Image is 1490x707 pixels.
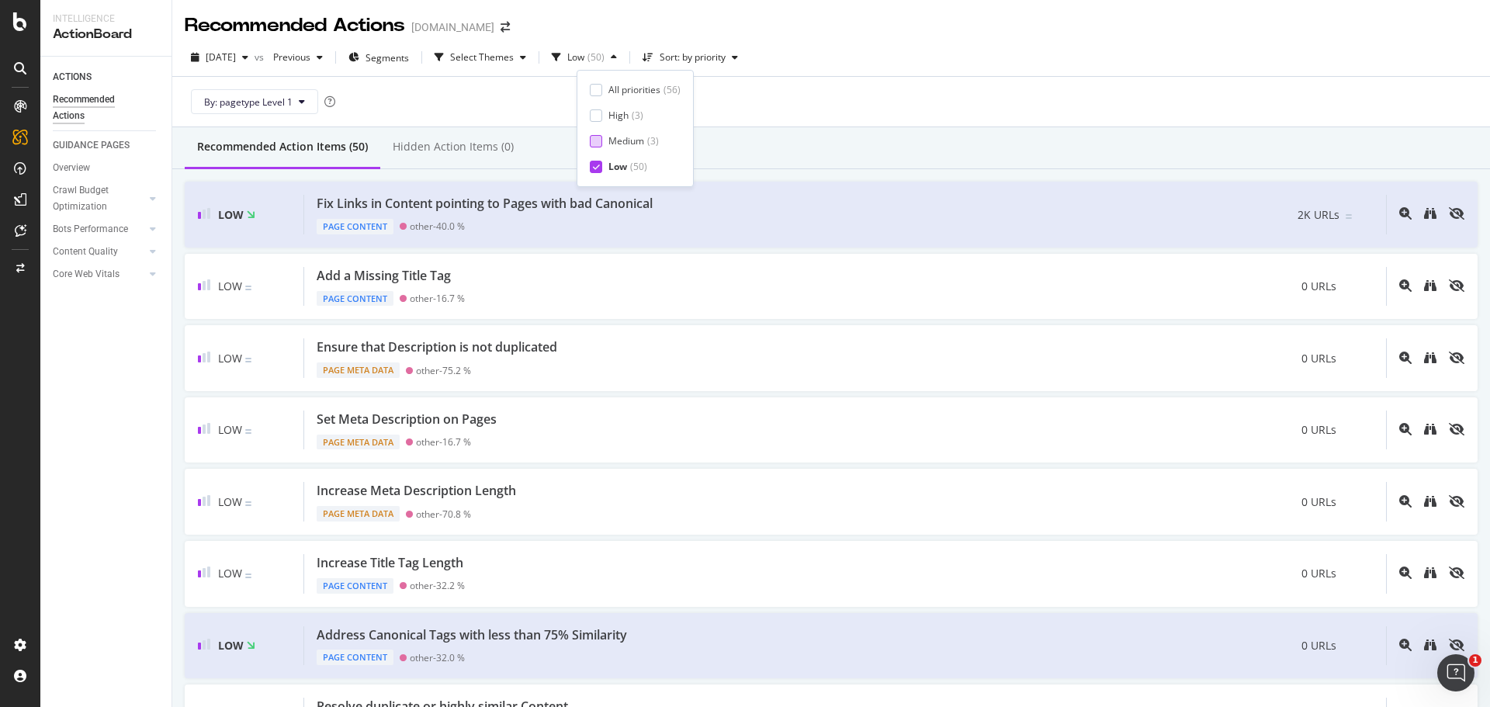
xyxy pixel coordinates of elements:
a: ACTIONS [53,69,161,85]
div: GUIDANCE PAGES [53,137,130,154]
a: Overview [53,160,161,176]
a: Bots Performance [53,221,145,237]
div: Page Meta Data [317,435,400,450]
div: Increase Meta Description Length [317,482,516,500]
a: Content Quality [53,244,145,260]
span: vs [255,50,267,64]
span: 0 URLs [1301,422,1336,438]
div: binoculars [1424,279,1436,292]
div: eye-slash [1449,207,1464,220]
div: magnifying-glass-plus [1399,207,1412,220]
div: Page Content [317,291,393,307]
div: eye-slash [1449,423,1464,435]
div: ACTIONS [53,69,92,85]
button: [DATE] [185,45,255,70]
div: other - 40.0 % [410,220,465,232]
span: 2025 Aug. 11th [206,50,236,64]
div: ( 50 ) [587,53,605,62]
span: 2K URLs [1298,207,1339,223]
div: Crawl Budget Optimization [53,182,134,215]
div: eye-slash [1449,279,1464,292]
div: Recommended Action Items (50) [197,139,368,154]
div: Sort: by priority [660,53,726,62]
div: Intelligence [53,12,159,26]
img: Equal [1346,214,1352,219]
button: Low(50) [546,45,623,70]
div: other - 16.7 % [416,436,471,448]
div: Low [567,53,584,62]
span: Segments [366,51,409,64]
span: Low [218,279,242,293]
a: binoculars [1424,639,1436,653]
button: Sort: by priority [636,45,744,70]
div: ( 50 ) [630,160,647,173]
span: 0 URLs [1301,638,1336,653]
div: binoculars [1424,639,1436,651]
img: Equal [245,574,251,578]
div: magnifying-glass-plus [1399,423,1412,435]
div: other - 32.2 % [410,580,465,591]
span: Low [218,422,242,437]
div: eye-slash [1449,639,1464,651]
div: Increase Title Tag Length [317,554,463,572]
button: Select Themes [428,45,532,70]
a: binoculars [1424,424,1436,437]
span: Low [218,494,242,509]
a: GUIDANCE PAGES [53,137,161,154]
div: binoculars [1424,567,1436,579]
div: Add a Missing Title Tag [317,267,451,285]
span: 0 URLs [1301,279,1336,294]
img: Equal [245,358,251,362]
button: Segments [342,45,415,70]
div: eye-slash [1449,567,1464,579]
div: binoculars [1424,495,1436,508]
iframe: Intercom live chat [1437,654,1474,691]
div: magnifying-glass-plus [1399,279,1412,292]
img: Equal [245,429,251,434]
div: binoculars [1424,207,1436,220]
div: magnifying-glass-plus [1399,352,1412,364]
span: By: pagetype Level 1 [204,95,293,109]
div: Page Content [317,219,393,234]
div: Set Meta Description on Pages [317,411,497,428]
div: ( 3 ) [647,134,659,147]
div: magnifying-glass-plus [1399,567,1412,579]
div: other - 32.0 % [410,652,465,664]
div: Address Canonical Tags with less than 75% Similarity [317,626,627,644]
div: binoculars [1424,352,1436,364]
div: Recommended Actions [185,12,405,39]
div: Hidden Action Items (0) [393,139,514,154]
a: Core Web Vitals [53,266,145,282]
span: Low [218,207,244,222]
div: eye-slash [1449,495,1464,508]
span: 1 [1469,654,1481,667]
div: Select Themes [450,53,514,62]
span: Low [218,351,242,366]
div: Core Web Vitals [53,266,120,282]
a: Recommended Actions [53,92,161,124]
div: [DOMAIN_NAME] [411,19,494,35]
div: Medium [608,134,644,147]
button: By: pagetype Level 1 [191,89,318,114]
div: Low [608,160,627,173]
div: binoculars [1424,423,1436,435]
span: Low [218,566,242,581]
span: 0 URLs [1301,494,1336,510]
div: Bots Performance [53,221,128,237]
a: binoculars [1424,352,1436,366]
div: Recommended Actions [53,92,146,124]
a: binoculars [1424,280,1436,293]
div: other - 16.7 % [410,293,465,304]
div: other - 75.2 % [416,365,471,376]
div: Page Meta Data [317,506,400,522]
a: binoculars [1424,496,1436,509]
button: Previous [267,45,329,70]
div: Page Content [317,578,393,594]
div: Page Meta Data [317,362,400,378]
div: ActionBoard [53,26,159,43]
div: magnifying-glass-plus [1399,639,1412,651]
div: High [608,109,629,122]
div: Content Quality [53,244,118,260]
div: Fix Links in Content pointing to Pages with bad Canonical [317,195,653,213]
a: binoculars [1424,208,1436,221]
